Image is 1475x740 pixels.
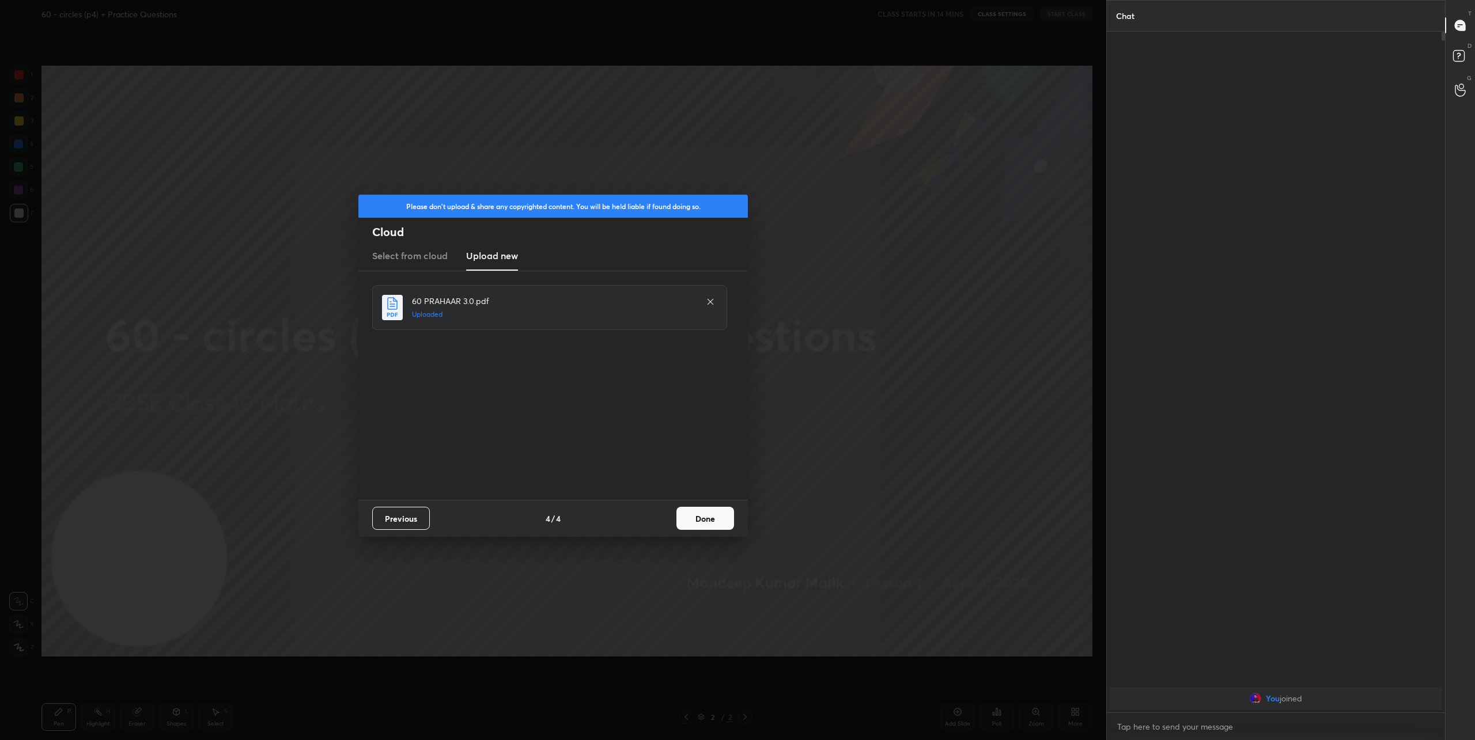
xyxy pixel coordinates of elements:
[1250,693,1261,704] img: 688b4486b4ee450a8cb9bbcd57de3176.jpg
[1468,9,1472,18] p: T
[372,225,748,240] h2: Cloud
[551,513,555,525] h4: /
[676,507,734,530] button: Done
[556,513,561,525] h4: 4
[412,309,694,320] h5: Uploaded
[1467,74,1472,82] p: G
[546,513,550,525] h4: 4
[1468,41,1472,50] p: D
[466,249,518,263] h3: Upload new
[1107,685,1445,712] div: grid
[412,295,694,307] h4: 60 PRAHAAR 3.0.pdf
[1107,1,1144,31] p: Chat
[358,195,748,218] div: Please don't upload & share any copyrighted content. You will be held liable if found doing so.
[1280,694,1302,703] span: joined
[1266,694,1280,703] span: You
[372,507,430,530] button: Previous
